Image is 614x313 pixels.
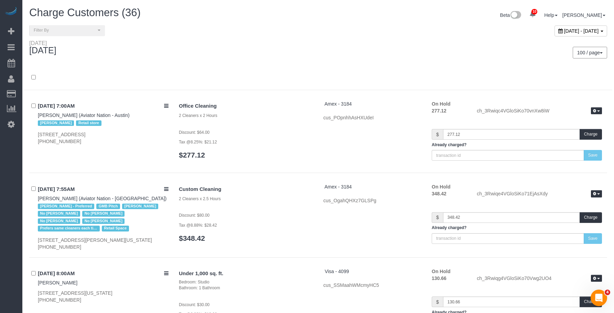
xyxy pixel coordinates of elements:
span: 4 [605,290,610,295]
strong: On Hold [432,184,450,190]
input: transaction id [432,150,584,161]
span: $ [432,296,443,307]
span: Retail Space [102,226,129,231]
div: [STREET_ADDRESS] [PHONE_NUMBER] [38,131,169,145]
div: Bedroom: Studio [179,279,313,285]
button: Charge [580,129,602,140]
div: ch_3Rwiqg4VGloSiKo70Vwg2UO4 [472,275,607,283]
iframe: Intercom live chat [591,290,607,306]
div: cus_POpnhhAsHXUdeI [323,114,421,121]
span: [PERSON_NAME] [122,204,158,209]
a: Beta [500,12,521,18]
a: Amex - 3184 [324,184,352,190]
small: 2 Cleaners x 2 Hours [179,113,217,118]
a: 10 [526,7,539,22]
div: [STREET_ADDRESS][PERSON_NAME][US_STATE] [PHONE_NUMBER] [38,237,169,250]
strong: 348.42 [432,191,446,196]
span: [PERSON_NAME] [38,120,74,126]
a: Help [544,12,558,18]
h4: Office Cleaning [179,103,313,109]
a: [PERSON_NAME] [562,12,605,18]
button: 100 / page [573,47,607,58]
div: [DATE] [29,40,56,46]
h4: [DATE] 8:00AM [38,271,169,277]
small: Discount: $64.00 [179,130,209,135]
span: 10 [531,9,537,14]
a: $348.42 [179,234,205,242]
h4: Under 1,000 sq. ft. [179,271,313,277]
span: No [PERSON_NAME] [38,218,80,224]
span: No [PERSON_NAME] [82,211,125,216]
button: Charge [580,296,602,307]
small: Discount: $80.00 [179,213,209,218]
h4: [DATE] 7:55AM [38,186,169,192]
small: Tax @8.88%: $28.42 [179,223,217,228]
span: $ [432,212,443,223]
small: 2 Cleaners x 2.5 Hours [179,196,221,201]
button: Filter By [29,25,105,36]
strong: 130.66 [432,276,446,281]
strong: On Hold [432,269,450,274]
a: [PERSON_NAME] [38,280,77,285]
span: No [PERSON_NAME] [38,211,80,216]
input: transaction id [432,233,584,244]
img: New interface [510,11,521,20]
span: Charge Customers (36) [29,7,141,19]
h5: Already charged? [432,143,602,147]
strong: On Hold [432,101,450,107]
span: [PERSON_NAME] - Preferred [38,204,94,209]
img: Automaid Logo [4,7,18,17]
div: [STREET_ADDRESS][US_STATE] [PHONE_NUMBER] [38,290,169,303]
h4: [DATE] 7:00AM [38,103,169,109]
div: cus_OgahQHXz7GLSPg [323,197,421,204]
nav: Pagination navigation [573,47,607,58]
div: ch_3Rwiqc4VGloSiKo70vnXw8iW [472,107,607,116]
span: No [PERSON_NAME] [82,218,125,224]
a: Amex - 3184 [324,101,352,107]
small: Tax @8.25%: $21.12 [179,140,217,144]
a: [PERSON_NAME] (Aviator Nation - [GEOGRAPHIC_DATA]) [38,196,166,201]
div: Tags [38,202,169,233]
span: Prefers same cleaners each time [38,226,100,231]
span: Filter By [34,28,96,33]
span: [DATE] - [DATE] [564,28,599,34]
div: Tags [38,119,169,128]
span: $ [432,129,443,140]
span: Retail store [76,120,101,126]
span: GMB Pitch [96,204,120,209]
a: [PERSON_NAME] (Aviator Nation - Austin) [38,112,130,118]
div: Bathroom: 1 Bathroom [179,285,313,291]
small: Discount: $30.00 [179,302,209,307]
h5: Already charged? [432,226,602,230]
div: ch_3Rwiqe4VGloSiKo71EjAsXdy [472,190,607,198]
button: Charge [580,212,602,223]
a: Visa - 4099 [325,269,349,274]
strong: 277.12 [432,108,446,114]
div: [DATE] [29,40,63,55]
a: $277.12 [179,151,205,159]
div: cus_SSMaahWMcmyHC5 [323,282,421,289]
h4: Custom Cleaning [179,186,313,192]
